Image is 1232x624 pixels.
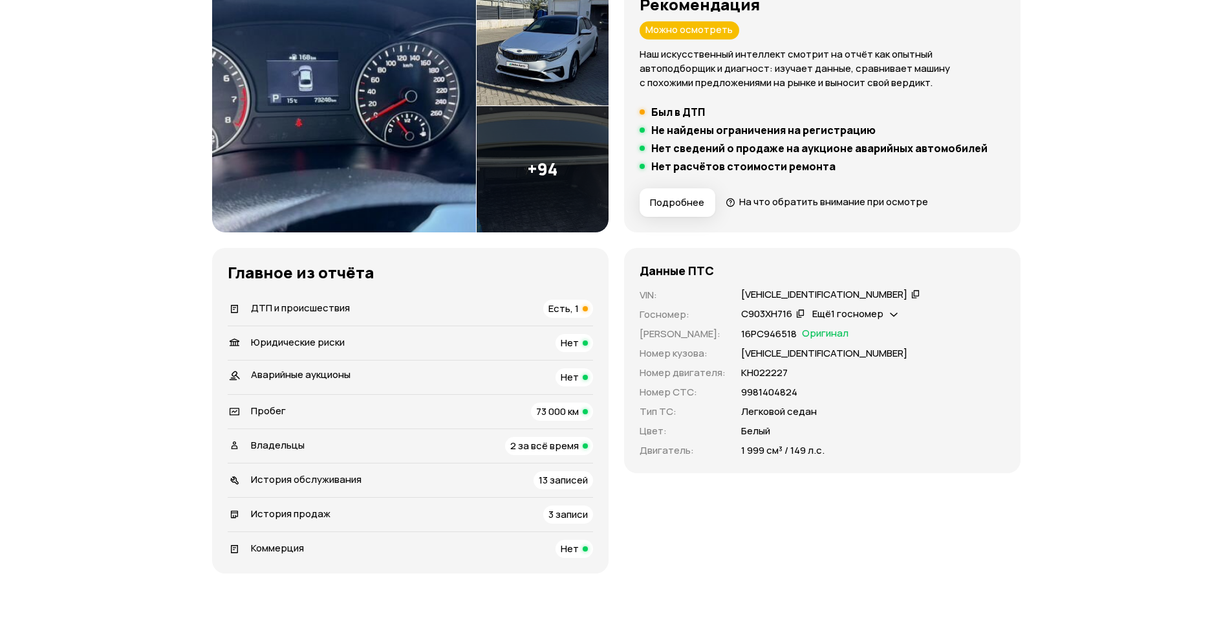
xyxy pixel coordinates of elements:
[640,405,726,419] p: Тип ТС :
[802,327,848,341] span: Оригинал
[510,439,579,452] span: 2 за всё время
[251,368,351,381] span: Аварийные аукционы
[741,307,792,321] div: С903ХН716
[640,327,726,341] p: [PERSON_NAME] :
[741,405,817,419] p: Легковой седан
[650,196,704,209] span: Подробнее
[536,405,579,418] span: 73 000 км
[561,336,579,350] span: Нет
[539,473,588,487] span: 13 записей
[561,370,579,384] span: Нет
[651,160,836,173] h5: Нет расчётов стоимости ремонта
[548,507,588,521] span: 3 записи
[251,335,345,349] span: Юридические риски
[548,302,579,315] span: Есть, 1
[726,195,929,208] a: На что обратить внимание при осмотре
[251,473,362,486] span: История обслуживания
[251,438,305,452] span: Владельцы
[640,47,1005,90] p: Наш искусственный интеллект смотрит на отчёт как опытный автоподборщик и диагност: изучает данные...
[739,195,928,208] span: На что обратить внимание при осмотре
[640,385,726,399] p: Номер СТС :
[640,346,726,361] p: Номер кузова :
[640,263,714,278] h4: Данные ПТС
[640,424,726,438] p: Цвет :
[741,385,797,399] p: 9981404824
[741,327,797,341] p: 16РС946518
[651,106,705,118] h5: Был в ДТП
[640,21,739,39] div: Можно осмотреть
[640,188,715,217] button: Подробнее
[640,443,726,458] p: Двигатель :
[741,443,825,458] p: 1 999 см³ / 149 л.с.
[561,542,579,555] span: Нет
[741,288,907,302] div: [VEHICLE_IDENTIFICATION_NUMBER]
[651,142,988,155] h5: Нет сведений о продаже на аукционе аварийных автомобилей
[741,424,770,438] p: Белый
[640,366,726,380] p: Номер двигателя :
[251,301,350,315] span: ДТП и происшествия
[812,307,883,320] span: Ещё 1 госномер
[228,263,593,282] h3: Главное из отчёта
[251,541,304,555] span: Коммерция
[640,307,726,322] p: Госномер :
[741,366,788,380] p: КН022227
[251,507,330,520] span: История продаж
[640,288,726,302] p: VIN :
[651,124,876,137] h5: Не найдены ограничения на регистрацию
[741,346,907,361] p: [VEHICLE_IDENTIFICATION_NUMBER]
[251,404,286,418] span: Пробег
